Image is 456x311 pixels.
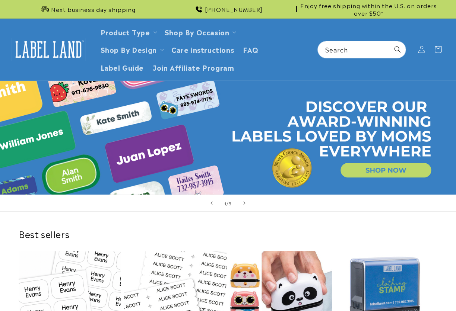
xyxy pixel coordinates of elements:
img: Label Land [11,38,86,61]
a: Care instructions [167,41,238,58]
span: 1 [224,199,227,207]
button: Previous slide [203,195,220,211]
span: Enjoy free shipping within the U.S. on orders over $50* [300,2,437,16]
span: Label Guide [101,63,144,71]
summary: Shop By Design [96,41,167,58]
button: Next slide [236,195,253,211]
span: Join Affiliate Program [153,63,234,71]
a: Join Affiliate Program [148,58,238,76]
iframe: Gorgias live chat messenger [381,279,449,304]
summary: Shop By Occasion [160,23,240,41]
span: [PHONE_NUMBER] [205,6,263,13]
a: Product Type [101,27,150,37]
a: FAQ [238,41,263,58]
h2: Best sellers [19,228,437,240]
a: Label Guide [96,58,149,76]
button: Search [389,41,406,58]
span: Shop By Occasion [165,28,229,36]
span: / [227,199,229,207]
span: Care instructions [171,45,234,54]
summary: Product Type [96,23,160,41]
a: Shop By Design [101,44,157,54]
a: Label Land [9,35,89,64]
span: 5 [228,199,232,207]
span: FAQ [243,45,259,54]
span: Next business day shipping [51,6,136,13]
